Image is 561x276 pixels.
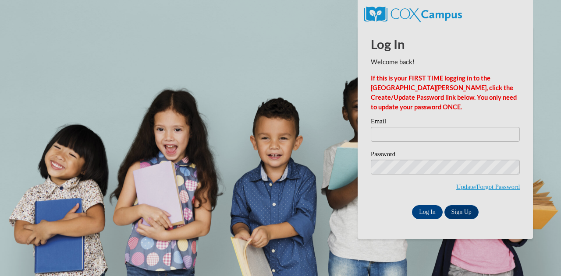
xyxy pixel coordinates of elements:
[371,151,520,160] label: Password
[371,57,520,67] p: Welcome back!
[371,118,520,127] label: Email
[364,7,462,22] img: COX Campus
[456,183,520,190] a: Update/Forgot Password
[412,205,443,219] input: Log In
[364,10,462,17] a: COX Campus
[371,74,517,111] strong: If this is your FIRST TIME logging in to the [GEOGRAPHIC_DATA][PERSON_NAME], click the Create/Upd...
[444,205,479,219] a: Sign Up
[371,35,520,53] h1: Log In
